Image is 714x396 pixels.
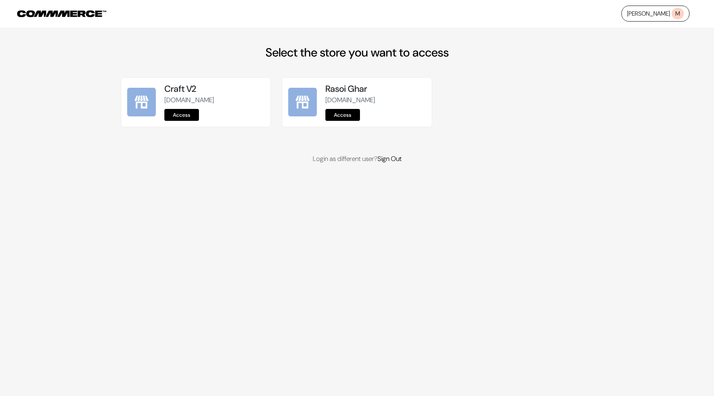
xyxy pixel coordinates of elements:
[121,45,593,59] h2: Select the store you want to access
[127,88,156,116] img: Craft V2
[325,95,425,105] p: [DOMAIN_NAME]
[672,8,684,19] span: M
[377,154,402,163] a: Sign Out
[325,84,425,94] h5: Rasoi Ghar
[121,154,593,164] p: Login as different user?
[164,95,264,105] p: [DOMAIN_NAME]
[164,84,264,94] h5: Craft V2
[621,6,689,22] a: [PERSON_NAME]M
[325,109,360,121] a: Access
[288,88,317,116] img: Rasoi Ghar
[164,109,199,121] a: Access
[17,10,106,17] img: COMMMERCE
